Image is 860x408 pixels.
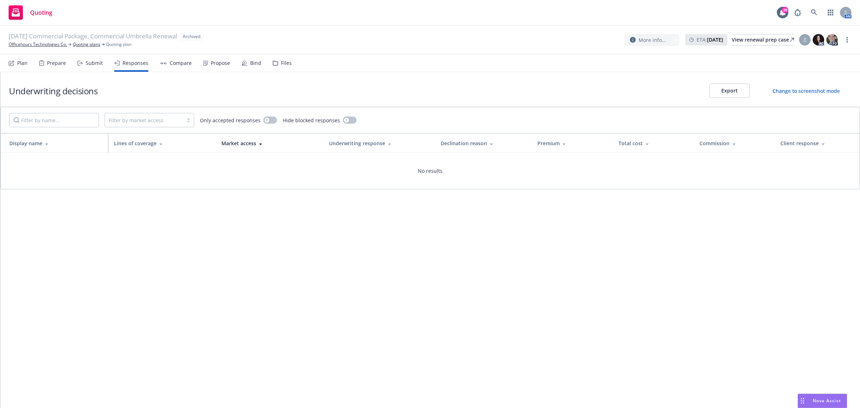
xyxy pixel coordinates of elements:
div: Drag to move [798,394,807,408]
a: Report a Bug [790,5,805,20]
a: Switch app [823,5,838,20]
span: Hide blocked responses [283,117,340,124]
img: photo [813,34,824,46]
div: Prepare [47,60,66,66]
div: Files [281,60,292,66]
span: Archived [183,33,200,40]
div: Submit [86,60,103,66]
div: Bind [250,60,261,66]
span: More info... [639,36,666,44]
input: Filter by name... [9,113,99,127]
div: Total cost [618,139,688,147]
span: Quoting [30,10,52,15]
div: Plan [17,60,28,66]
div: Underwriting response [329,139,429,147]
div: 39 [782,7,788,13]
div: Display name [9,139,102,147]
a: View renewal prep case [732,34,794,46]
div: Responses [123,60,148,66]
span: Nova Assist [813,398,841,404]
span: No results [418,167,443,175]
a: Search [807,5,821,20]
strong: [DATE] [707,36,723,43]
div: Change to screenshot mode [773,87,840,95]
a: Quoting plans [73,41,100,48]
span: ETA : [697,36,723,43]
a: Quoting [6,3,55,23]
div: View renewal prep case [732,34,794,45]
h1: Underwriting decisions [9,85,97,97]
span: Quoting plan [106,41,132,48]
button: Nova Assist [798,394,847,408]
button: Change to screenshot mode [761,84,851,98]
div: Premium [537,139,607,147]
div: Propose [211,60,230,66]
div: Lines of coverage [114,139,210,147]
div: Declination reason [441,139,526,147]
button: More info... [624,34,679,46]
a: Officehours Technologies Co. [9,41,67,48]
div: Client response [780,139,854,147]
a: more [843,35,851,44]
img: photo [826,34,838,46]
span: Only accepted responses [200,117,261,124]
div: Compare [170,60,192,66]
div: Commission [699,139,769,147]
span: [DATE] Commercial Package, Commercial Umbrella Renewal [9,32,177,41]
div: Market access [221,139,317,147]
button: Export [709,84,750,98]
